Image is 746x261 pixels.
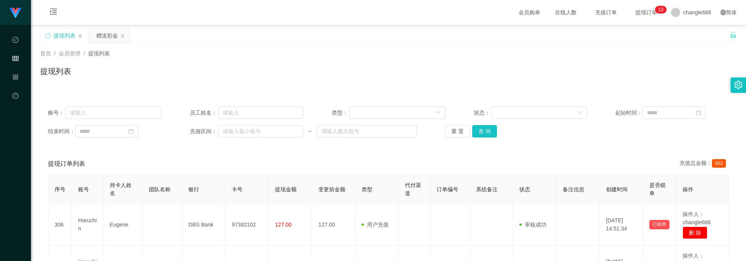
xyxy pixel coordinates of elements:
[318,186,345,192] span: 变更前金额
[65,106,162,119] input: 请输入
[312,204,355,246] td: 127.00
[40,0,67,25] i: 图标: menu-unfold
[734,81,743,89] i: 图标: setting
[720,10,726,15] i: 图标: global
[563,186,584,192] span: 备注信息
[40,50,51,57] span: 首页
[54,50,56,57] span: /
[436,110,440,116] i: 图标: down
[88,50,110,57] span: 提现列表
[149,186,171,192] span: 团队名称
[218,106,304,119] input: 请输入
[59,50,80,57] span: 会员管理
[9,8,22,19] img: logo.9652507e.png
[104,204,143,246] td: Eugene
[632,10,661,15] span: 提现订单
[40,65,71,77] h1: 提现列表
[96,28,118,43] div: 赠送彩金
[190,109,218,117] span: 员工姓名：
[362,186,372,192] span: 类型
[649,220,669,229] button: 已锁单
[190,127,218,136] span: 充值区间：
[474,109,492,117] span: 状态：
[591,10,621,15] span: 充值订单
[275,186,297,192] span: 提现金额
[519,186,530,192] span: 状态
[658,6,661,14] p: 1
[472,125,497,137] button: 查 询
[110,182,131,196] span: 持卡人姓名
[578,110,582,116] i: 图标: down
[519,222,546,228] span: 审核成功
[225,204,269,246] td: 97382102
[437,186,458,192] span: 订单编号
[12,56,19,125] span: 会员管理
[551,10,580,15] span: 在线人数
[12,33,19,49] i: 图标: check-circle-o
[606,186,628,192] span: 创建时间
[48,109,65,117] span: 账号：
[445,125,470,137] button: 重 置
[128,129,134,134] i: 图标: calendar
[661,6,664,14] p: 3
[362,222,389,228] span: 用户充值
[78,186,89,192] span: 账号
[317,125,417,137] input: 请输入最大值为
[12,52,19,67] i: 图标: table
[405,182,421,196] span: 代付渠道
[476,186,498,192] span: 系统备注
[12,37,19,106] span: 数据中心
[275,222,292,228] span: 127.00
[232,186,242,192] span: 卡号
[48,204,72,246] td: 306
[78,34,82,38] i: 图标: close
[72,204,103,246] td: Haruchin
[655,6,666,14] sup: 13
[12,70,19,86] i: 图标: appstore-o
[182,204,225,246] td: DBS Bank
[48,127,75,136] span: 结束时间：
[332,109,350,117] span: 类型：
[649,182,666,196] span: 是否锁单
[696,110,701,115] i: 图标: calendar
[712,159,726,168] span: 853
[683,186,693,192] span: 操作
[188,186,199,192] span: 银行
[615,109,642,117] span: 起始时间：
[12,74,19,143] span: 产品管理
[683,211,710,225] span: 操作人：changle666
[55,186,65,192] span: 序号
[600,204,643,246] td: [DATE] 14:51:34
[683,227,707,239] button: 删 除
[84,50,85,57] span: /
[730,31,737,38] i: 图标: unlock
[120,34,125,38] i: 图标: close
[54,28,75,43] div: 提现列表
[218,125,304,137] input: 请输入最小值为
[303,127,317,136] span: ~
[12,88,19,167] a: 图标: dashboard平台首页
[48,159,85,168] span: 提现订单列表
[679,159,729,168] div: 充值总金额：
[45,33,51,38] i: 图标: sync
